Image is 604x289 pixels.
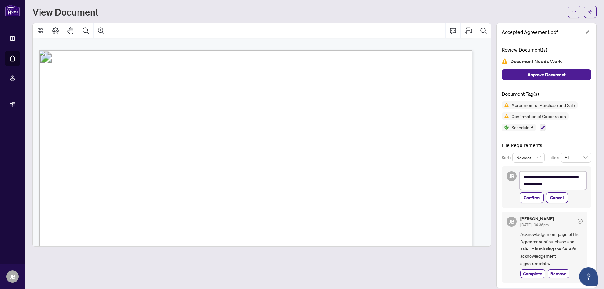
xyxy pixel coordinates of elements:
span: arrow-left [588,10,592,14]
span: Complete [523,270,542,277]
span: Schedule B [509,125,536,130]
img: Status Icon [502,112,509,120]
span: Confirmation of Cooperation [509,114,569,118]
img: Status Icon [502,101,509,109]
span: Document Needs Work [510,57,562,66]
h4: Review Document(s) [502,46,591,53]
span: [DATE], 04:36pm [520,222,549,227]
span: Cancel [550,193,564,203]
span: check-circle [578,219,583,224]
span: ellipsis [572,10,576,14]
span: Confirm [524,193,540,203]
button: Cancel [546,192,568,203]
span: Remove [550,270,567,277]
h1: View Document [32,7,98,17]
h4: File Requirements [502,141,591,149]
span: JB [10,272,16,281]
span: JB [509,217,515,226]
img: Document Status [502,58,508,64]
span: Newest [516,153,541,162]
h4: Document Tag(s) [502,90,591,98]
span: edit [585,30,590,34]
span: Accepted Agreement.pdf [502,28,558,36]
button: Complete [520,269,545,278]
span: All [564,153,587,162]
button: Open asap [579,267,598,286]
span: JB [509,172,515,181]
p: Sort: [502,154,512,161]
img: logo [5,5,20,16]
span: Agreement of Purchase and Sale [509,103,578,107]
span: Acknowledgement page of the Agreement of purchase and sale - it is missing the Seller's acknowled... [520,231,583,267]
img: Status Icon [502,124,509,131]
span: Approve Document [527,70,566,80]
button: Confirm [520,192,544,203]
button: Remove [548,269,569,278]
h5: [PERSON_NAME] [520,217,554,221]
button: Approve Document [502,69,591,80]
p: Filter: [548,154,561,161]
